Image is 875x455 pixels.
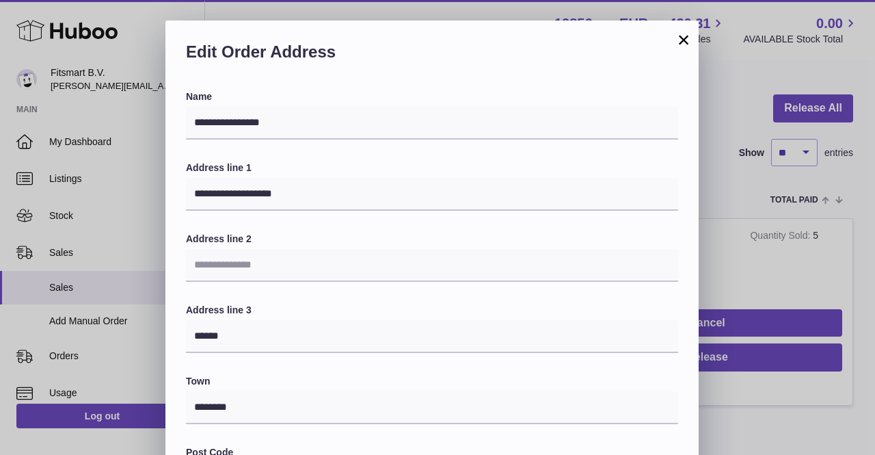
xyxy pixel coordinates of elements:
h2: Edit Order Address [186,41,678,70]
label: Address line 3 [186,304,678,317]
label: Town [186,375,678,388]
label: Address line 2 [186,233,678,246]
label: Name [186,90,678,103]
label: Address line 1 [186,161,678,174]
button: × [675,31,692,48]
